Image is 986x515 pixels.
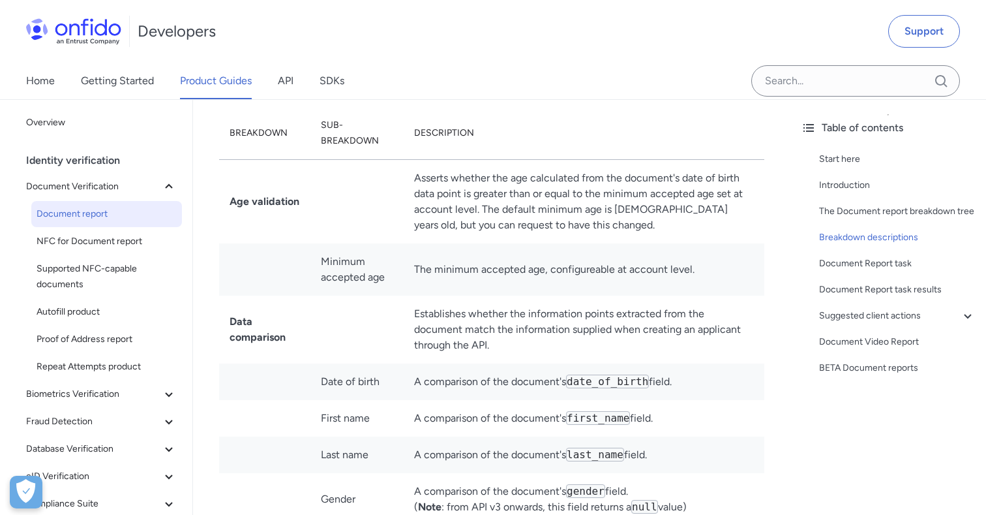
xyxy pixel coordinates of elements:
img: Onfido Logo [26,18,121,44]
code: gender [566,484,605,498]
strong: Note [418,501,441,513]
strong: Data comparison [230,315,286,343]
a: Breakdown descriptions [819,230,976,245]
span: Compliance Suite [26,496,161,512]
h1: Developers [138,21,216,42]
div: Table of contents [801,120,976,136]
a: Home [26,63,55,99]
span: Document report [37,206,177,222]
th: Breakdown [219,107,310,160]
span: Repeat Attempts product [37,359,177,375]
td: Establishes whether the information points extracted from the document match the information supp... [404,296,764,364]
a: Document Report task [819,256,976,272]
td: Date of birth [310,364,404,400]
button: Biometrics Verification [21,381,182,407]
span: Biometrics Verification [26,386,161,402]
td: Asserts whether the age calculated from the document's date of birth data point is greater than o... [404,160,764,244]
td: First name [310,400,404,437]
span: eID Verification [26,469,161,484]
a: API [278,63,293,99]
th: Sub-breakdown [310,107,404,160]
span: Fraud Detection [26,414,161,429]
span: NFC for Document report [37,234,177,249]
a: SDKs [320,63,344,99]
span: Document Verification [26,179,161,195]
strong: Age validation [230,195,299,208]
td: Last name [310,437,404,473]
a: Document Report task results [819,282,976,298]
code: first_name [566,411,630,425]
span: Proof of Address report [37,332,177,347]
a: Document Video Report [819,334,976,350]
td: A comparison of the document's field. [404,437,764,473]
a: NFC for Document report [31,228,182,255]
span: Supported NFC-capable documents [37,261,177,292]
span: Autofill product [37,304,177,320]
a: Supported NFC-capable documents [31,256,182,298]
span: Overview [26,115,177,131]
a: Document report [31,201,182,227]
a: Repeat Attempts product [31,354,182,380]
a: Overview [21,110,182,136]
a: The Document report breakdown tree [819,204,976,219]
td: A comparison of the document's field. [404,400,764,437]
a: Support [888,15,960,48]
code: last_name [566,448,624,461]
button: Fraud Detection [21,409,182,435]
a: Suggested client actions [819,308,976,324]
td: Minimum accepted age [310,243,404,296]
a: Autofill product [31,299,182,325]
td: The minimum accepted age, configureable at account level. [404,243,764,296]
a: BETA Document reports [819,360,976,376]
a: Proof of Address report [31,326,182,352]
a: Getting Started [81,63,154,99]
a: Introduction [819,178,976,193]
button: eID Verification [21,463,182,490]
button: Database Verification [21,436,182,462]
code: null [631,500,658,514]
button: Document Verification [21,174,182,200]
button: Open Preferences [10,476,42,508]
td: A comparison of the document's field. [404,364,764,400]
a: Start here [819,151,976,167]
a: Product Guides [180,63,252,99]
input: Onfido search input field [751,65,960,97]
code: date_of_birth [566,375,649,388]
div: Cookie Preferences [10,476,42,508]
div: Identity verification [26,148,187,174]
th: Description [404,107,764,160]
span: Database Verification [26,441,161,457]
